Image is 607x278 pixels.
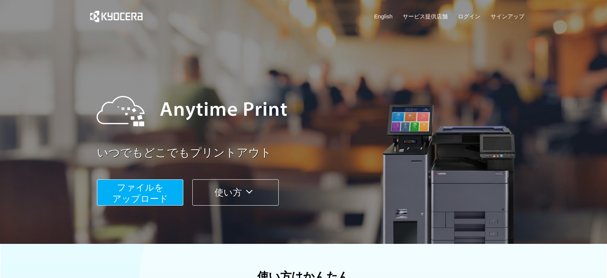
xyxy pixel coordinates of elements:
[458,12,480,20] a: ログイン
[97,179,183,206] button: ファイルを​​アップロード
[192,179,279,206] button: 使い方
[97,145,529,161] a: いつでもどこでもプリントアウト
[374,12,393,20] a: English
[403,12,448,20] a: サービス提供店舗
[491,12,524,20] a: サインアップ
[112,182,168,204] span: ファイルを ​​アップロード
